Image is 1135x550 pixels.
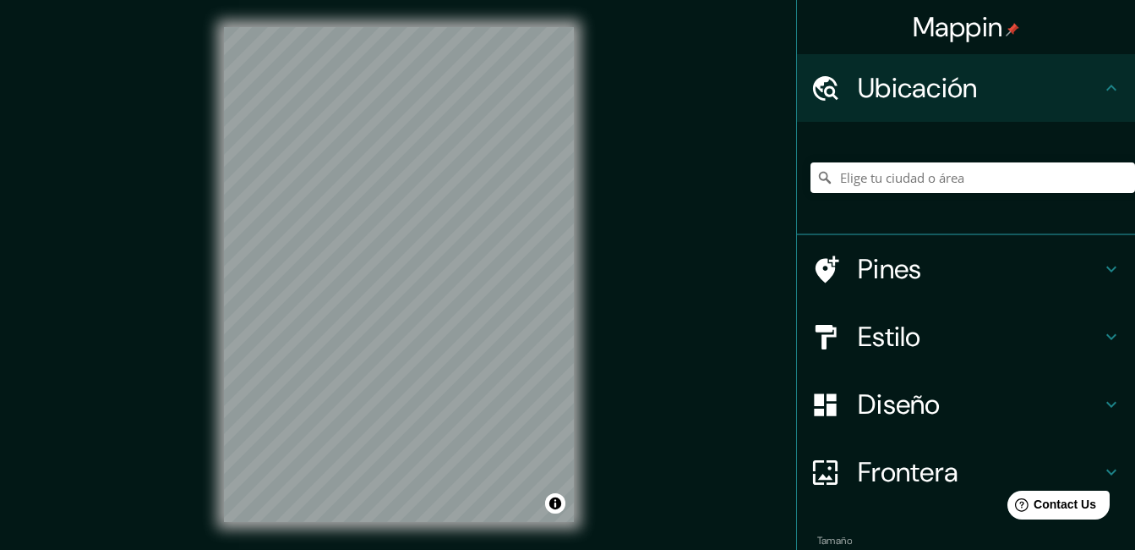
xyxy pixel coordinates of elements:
[913,9,1003,45] font: Mappin
[797,235,1135,303] div: Pines
[858,252,1101,286] h4: Pines
[1006,23,1019,36] img: pin-icon.png
[797,303,1135,371] div: Estilo
[797,54,1135,122] div: Ubicación
[858,388,1101,421] h4: Diseño
[797,438,1135,506] div: Frontera
[858,320,1101,354] h4: Estilo
[985,484,1116,531] iframe: Help widget launcher
[858,71,1101,105] h4: Ubicación
[810,162,1135,193] input: Elige tu ciudad o área
[224,27,574,522] canvas: Mapa
[545,493,565,514] button: Alternar atribución
[817,534,852,548] label: Tamaño
[858,455,1101,489] h4: Frontera
[797,371,1135,438] div: Diseño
